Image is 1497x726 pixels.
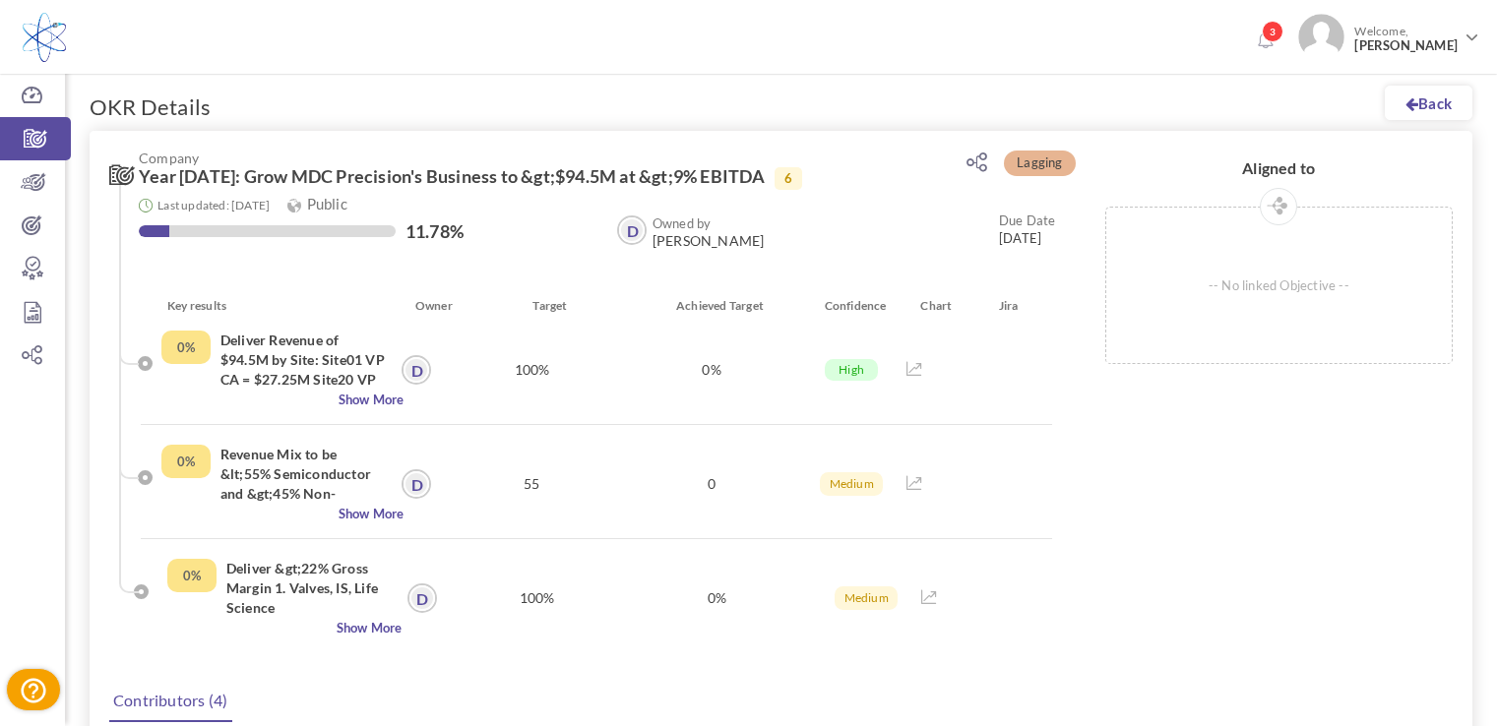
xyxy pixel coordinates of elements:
p: 0% [628,333,796,406]
div: Completed Percentage [167,559,217,592]
a: D [619,217,645,243]
a: Notifications [1249,26,1280,57]
img: Logo [23,13,66,62]
a: Back [1385,86,1472,120]
small: Due Date [999,212,1056,228]
span: 6 [775,167,802,189]
a: Contributors (4) [108,681,232,722]
span: Show More [161,504,405,523]
h4: Revenue Mix to be &lt;55% Semiconductor and &gt;45% Non-Semiconductor [220,445,390,504]
div: Confidence [810,296,897,316]
span: Public [287,195,346,212]
p: -- No linked Objective -- [1106,208,1452,363]
div: Chart [896,296,965,316]
div: Owner [404,296,464,316]
small: Last updated: [DATE] [157,198,270,212]
a: Photo Welcome,[PERSON_NAME] [1290,6,1487,64]
b: Owned by [653,215,712,231]
a: D [404,471,429,497]
div: Jira [966,296,1052,316]
small: [DATE] [999,212,1056,247]
h4: Deliver &gt;22% Gross Margin 1. Valves, IS, Life Science [PERSON_NAME] and Catalog to be &gt; 40%... [226,559,388,618]
p: 0 [628,447,796,520]
div: Target [464,296,637,316]
a: D [409,585,435,611]
span: Company [139,151,889,165]
div: Completed Percentage [161,445,211,478]
a: D [404,357,429,383]
h4: Deliver Revenue of $94.5M by Site: Site01 VP CA = $27.25M Site20 VP UK = $ 3.5M Site 31 VP VN = $... [220,331,390,390]
span: [PERSON_NAME] [1354,38,1458,53]
span: Medium [835,586,898,610]
h2: Aligned to [1105,159,1453,177]
div: Key results [153,296,404,316]
div: 100% [442,331,622,409]
label: 11.78% [405,221,464,241]
span: [PERSON_NAME] [653,233,765,249]
span: Medium [820,472,883,496]
div: Achieved Target [637,296,810,316]
span: 3 [1262,21,1283,42]
span: Year [DATE]: Grow MDC Precision's Business to &gt;$94.5M at &gt;9% EBITDA [139,167,766,187]
div: Completed Percentage [161,331,211,364]
span: Lagging [1004,151,1075,176]
div: 100% [447,559,627,637]
div: 55 [442,445,622,523]
img: Photo [1298,14,1344,60]
span: Show More [167,618,403,637]
p: 0% [633,561,801,635]
h1: OKR Details [90,93,211,121]
span: Welcome, [1344,14,1463,63]
span: High [825,359,878,381]
span: Show More [161,390,405,409]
